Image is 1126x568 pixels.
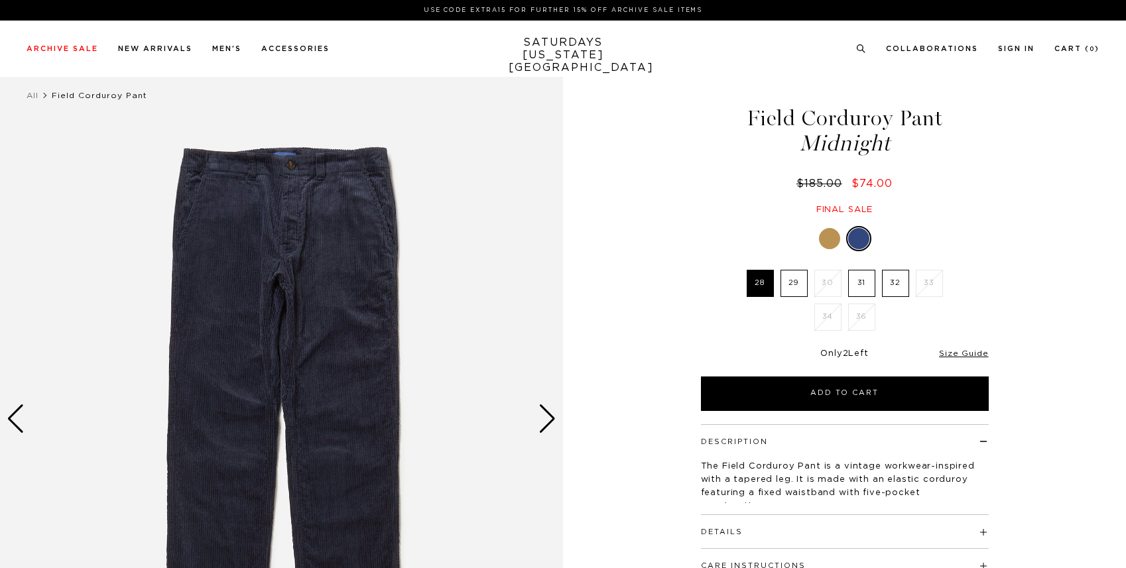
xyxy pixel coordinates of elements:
[886,45,978,52] a: Collaborations
[699,133,991,154] span: Midnight
[27,45,98,52] a: Archive Sale
[27,91,38,99] a: All
[701,349,989,360] div: Only Left
[701,438,768,445] button: Description
[939,349,988,357] a: Size Guide
[7,404,25,433] div: Previous slide
[781,270,808,297] label: 29
[701,460,989,513] p: The Field Corduroy Pant is a vintage workwear-inspired with a tapered leg. It is made with an ela...
[796,178,847,189] del: $185.00
[32,5,1094,15] p: Use Code EXTRA15 for Further 15% Off Archive Sale Items
[212,45,241,52] a: Men's
[1090,46,1095,52] small: 0
[882,270,909,297] label: 32
[52,91,147,99] span: Field Corduroy Pant
[118,45,192,52] a: New Arrivals
[747,270,774,297] label: 28
[699,204,991,215] div: Final sale
[261,45,330,52] a: Accessories
[699,107,991,154] h1: Field Corduroy Pant
[538,404,556,433] div: Next slide
[848,270,875,297] label: 31
[701,528,743,536] button: Details
[701,376,989,411] button: Add to Cart
[1054,45,1099,52] a: Cart (0)
[851,178,893,189] span: $74.00
[843,349,849,358] span: 2
[509,36,618,74] a: SATURDAYS[US_STATE][GEOGRAPHIC_DATA]
[998,45,1034,52] a: Sign In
